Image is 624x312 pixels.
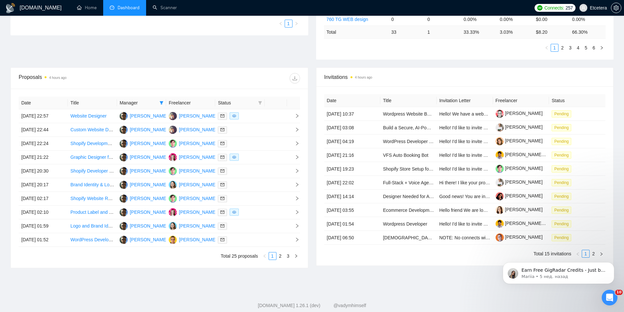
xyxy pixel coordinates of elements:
td: Product Label and Packaging Designer Needed [68,206,117,219]
td: [DATE] 03:08 [324,121,381,135]
th: Date [19,97,68,109]
a: Shopify Store Setup for Supplement Brand ([PERSON_NAME] Theme) [383,166,527,172]
a: searchScanner [153,5,177,10]
td: Custom Website Development for Construction Company [68,123,117,137]
span: Pending [552,207,571,214]
a: PS[PERSON_NAME] [169,113,217,118]
button: download [290,73,300,83]
img: VY [169,222,177,230]
a: DM[PERSON_NAME] [169,195,217,201]
a: [PERSON_NAME] [496,207,543,212]
td: 66.30 % [570,26,606,38]
td: 3.03 % [497,26,533,38]
img: AP [120,208,128,216]
img: c1b9JySzac4x4dgsEyqnJHkcyMhtwYhRX20trAqcVMGYnIMrxZHAKhfppX9twvsE1T [496,137,504,145]
div: [PERSON_NAME] [179,154,217,161]
img: PS [169,126,177,134]
span: eye [232,210,236,214]
span: Pending [552,179,571,186]
th: Freelancer [166,97,215,109]
img: AP [120,236,128,244]
a: 3 [285,252,292,260]
span: right [290,114,299,118]
img: c1Ztns_PlkZmqQg2hxOAB3KrB-2UgfwRbY9QtdsXzD6WDZPCtFtyWXKn0el6RrVcf5 [496,110,504,118]
td: Full-Stack + Voice Agent AI Developer (Hourly Contract, Immediate Start) [380,176,437,190]
a: Pending [552,180,574,185]
td: [DATE] 22:44 [19,123,68,137]
button: setting [611,3,621,13]
li: Next Page [598,44,606,52]
a: AP[PERSON_NAME] [120,237,167,242]
li: Next Page [292,252,300,260]
li: 2 [276,252,284,260]
td: [DATE] 20:17 [19,178,68,192]
img: AP [120,222,128,230]
span: right [294,22,298,26]
a: Logo and Brand Identity Design for Aerial Ride Share Company [70,223,199,229]
span: eye [232,114,236,118]
span: filter [258,101,262,105]
img: c1Hg7SEEXlRSL7qw9alyXYuBTAoT3mZQnK_sLPzbWuX01cxZ_vFNQqRjIsovb9WlI0 [496,178,504,187]
td: WordPress Developer Needed for High-Conversion Product Website [68,233,117,247]
span: left [545,46,549,50]
td: 1 [425,26,461,38]
td: $0.00 [533,13,569,26]
button: right [293,20,300,28]
span: Pending [552,110,571,118]
span: Pending [552,165,571,173]
td: 33 [388,26,425,38]
span: setting [611,5,621,10]
a: 2 [277,252,284,260]
span: dashboard [110,5,114,10]
img: c1Z8fm9qi1TVOMZdqIq2ZTqPjvITY07C4foVy-3WfnJXgsJqeuhQDmLNVVVLhBO5xC [496,192,504,200]
a: [PERSON_NAME] [496,234,543,240]
button: left [261,252,269,260]
span: user [581,6,586,10]
a: AP[PERSON_NAME] [120,182,167,187]
td: VFS Auto Booking Bot [380,148,437,162]
div: [PERSON_NAME] [179,112,217,119]
span: mail [220,224,224,228]
img: c13tYrjklLgqS2pDaiholVXib-GgrB5rzajeFVbCThXzSo-wfyjihEZsXX34R16gOX [496,151,504,159]
div: Proposals [19,73,159,83]
span: right [600,46,604,50]
a: Pending [552,207,574,212]
img: logo [5,3,16,13]
a: Pending [552,193,574,199]
span: eye [232,155,236,159]
td: Shopify Website Redesign with CRO Focus [68,192,117,206]
img: AS [169,153,177,161]
span: right [290,210,299,214]
a: Product Label and Packaging Designer Needed [70,210,167,215]
a: Pending [552,221,574,226]
span: Pending [552,138,571,145]
td: [DATE] 02:10 [19,206,68,219]
a: [PERSON_NAME] [496,138,543,143]
td: [DATE] 01:59 [19,219,68,233]
span: filter [160,101,163,105]
a: WordPress Developer Needed for High-Conversion Product Website [70,237,209,242]
td: Logo and Brand Identity Design for Aerial Ride Share Company [68,219,117,233]
div: [PERSON_NAME] [179,140,217,147]
span: download [290,76,300,81]
span: 10 [615,290,623,295]
span: right [290,127,299,132]
span: Connects: [544,4,564,11]
span: mail [220,238,224,242]
a: DM[PERSON_NAME] [169,140,217,146]
a: homeHome [77,5,97,10]
li: Next Page [293,20,300,28]
div: [PERSON_NAME] [179,209,217,216]
img: c1xla-haZDe3rTgCpy3_EKqnZ9bE1jCu9HkBpl3J4QwgQIcLjIh-6uLdGjM-EeUJe5 [496,206,504,214]
a: Build a Secure, AI-Powered Consumer Platform - Full Stack Engineer (Fixed-Price $25k+) [383,125,565,130]
a: 6 [590,44,597,51]
a: AP[PERSON_NAME] [120,168,167,173]
div: [PERSON_NAME] [179,195,217,202]
div: [PERSON_NAME] [130,181,167,188]
span: right [290,224,299,228]
div: [PERSON_NAME] [130,236,167,243]
a: PS[PERSON_NAME] [169,127,217,132]
a: Pending [552,111,574,116]
span: mail [220,196,224,200]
